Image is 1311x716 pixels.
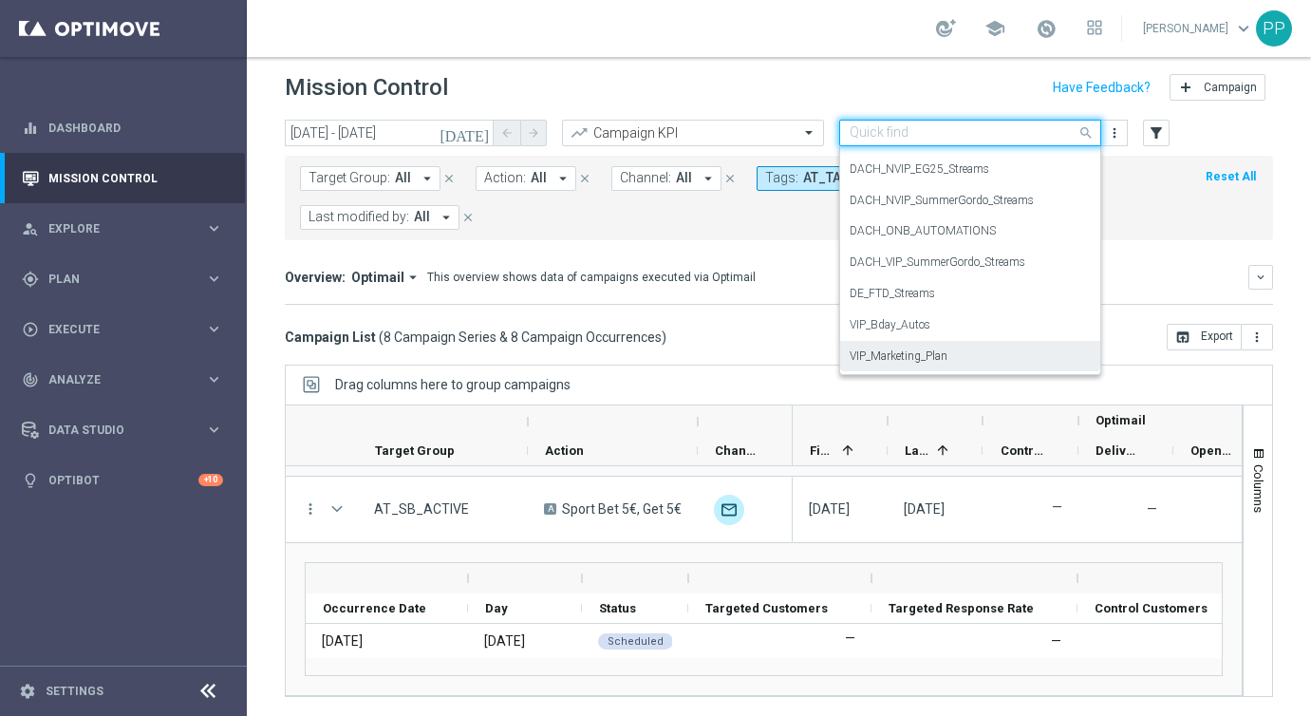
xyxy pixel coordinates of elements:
[323,601,426,615] span: Occurrence Date
[1254,271,1267,284] i: keyboard_arrow_down
[889,601,1034,615] span: Targeted Response Rate
[850,286,935,302] label: DE_FTD_Streams
[414,209,430,225] span: All
[850,185,1091,217] div: DACH_NVIP_SummerGordo_Streams
[705,601,828,615] span: Targeted Customers
[839,146,1101,375] ng-dropdown-panel: Options list
[346,269,427,286] button: Optimail arrow_drop_down
[1251,464,1266,513] span: Columns
[531,170,547,186] span: All
[21,272,224,287] button: gps_fixed Plan keyboard_arrow_right
[723,172,737,185] i: close
[322,632,363,650] div: 23 Sep 2025
[1248,265,1273,290] button: keyboard_arrow_down
[850,216,1091,247] div: DACH_ONB_AUTOMATIONS
[809,500,850,518] div: 23 Sep 2025, Tuesday
[850,341,1091,372] div: VIP_Marketing_Plan
[335,377,571,392] span: Drag columns here to group campaigns
[286,477,793,543] div: Press SPACE to select this row.
[850,161,989,178] label: DACH_NVIP_EG25_Streams
[1096,413,1146,427] span: Optimail
[22,271,205,288] div: Plan
[850,310,1091,341] div: VIP_Bday_Autos
[21,372,224,387] button: track_changes Analyze keyboard_arrow_right
[19,683,36,700] i: settings
[1190,443,1236,458] span: Opened
[715,443,760,458] span: Channel
[205,421,223,439] i: keyboard_arrow_right
[850,254,1025,271] label: DACH_VIP_SummerGordo_Streams
[48,424,205,436] span: Data Studio
[351,269,404,286] span: Optimail
[1242,324,1273,350] button: more_vert
[395,170,411,186] span: All
[1095,601,1208,615] span: Control Customers
[765,170,798,186] span: Tags:
[494,120,520,146] button: arrow_back
[850,193,1034,209] label: DACH_NVIP_SummerGordo_Streams
[440,168,458,189] button: close
[21,423,224,438] div: Data Studio keyboard_arrow_right
[22,321,39,338] i: play_circle_outline
[22,120,39,137] i: equalizer
[1096,443,1141,458] span: Delivered
[437,120,494,148] button: [DATE]
[22,422,205,439] div: Data Studio
[562,120,824,146] ng-select: Campaign KPI
[427,269,756,286] div: This overview shows data of campaigns executed via Optimail
[1001,443,1046,458] span: Control Customers
[803,170,973,186] span: AT_TACTICAL, DE_TACTICAL
[850,278,1091,310] div: DE_FTD_Streams
[1148,124,1165,141] i: filter_alt
[22,220,205,237] div: Explore
[484,632,525,650] div: Tuesday
[850,154,1091,185] div: DACH_NVIP_EG25_Streams
[714,495,744,525] img: Optimail
[1143,120,1170,146] button: filter_alt
[562,500,682,518] span: Sport Bet 5€, Get 5€
[285,269,346,286] h3: Overview:
[205,219,223,237] i: keyboard_arrow_right
[1170,74,1265,101] button: add Campaign
[1175,330,1190,345] i: open_in_browser
[309,209,409,225] span: Last modified by:
[578,172,591,185] i: close
[520,120,547,146] button: arrow_forward
[850,349,947,365] label: VIP_Marketing_Plan
[1052,499,1062,516] label: —
[1141,14,1256,43] a: [PERSON_NAME]keyboard_arrow_down
[485,601,508,615] span: Day
[599,601,636,615] span: Status
[375,443,455,458] span: Target Group
[205,370,223,388] i: keyboard_arrow_right
[904,500,945,518] div: 23 Sep 2025, Tuesday
[1053,81,1151,94] input: Have Feedback?
[309,170,390,186] span: Target Group:
[205,320,223,338] i: keyboard_arrow_right
[285,74,448,102] h1: Mission Control
[476,166,576,191] button: Action: All arrow_drop_down
[379,329,384,346] span: (
[500,126,514,140] i: arrow_back
[850,223,996,239] label: DACH_ONB_AUTOMATIONS
[576,168,593,189] button: close
[850,247,1091,278] div: DACH_VIP_SummerGordo_Streams
[21,221,224,236] button: person_search Explore keyboard_arrow_right
[48,374,205,386] span: Analyze
[22,321,205,338] div: Execute
[22,371,205,388] div: Analyze
[21,322,224,337] button: play_circle_outline Execute keyboard_arrow_right
[1249,330,1264,345] i: more_vert
[1204,81,1257,94] span: Campaign
[48,324,205,335] span: Execute
[302,500,319,518] i: more_vert
[554,170,571,187] i: arrow_drop_down
[22,472,39,489] i: lightbulb
[384,329,662,346] span: 8 Campaign Series & 8 Campaign Occurrences
[300,166,440,191] button: Target Group: All arrow_drop_down
[440,124,491,141] i: [DATE]
[1256,10,1292,47] div: PP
